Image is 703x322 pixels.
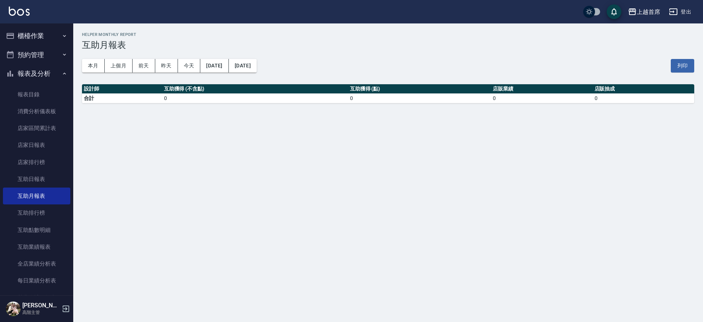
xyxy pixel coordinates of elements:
button: 報表及分析 [3,64,70,83]
th: 互助獲得 (點) [348,84,491,94]
th: 店販抽成 [593,84,694,94]
button: 上個月 [105,59,133,73]
button: 登出 [666,5,694,19]
a: 互助月報表 [3,188,70,204]
button: 上越首席 [625,4,663,19]
img: Logo [9,7,30,16]
td: 0 [593,93,694,103]
button: 櫃檯作業 [3,26,70,45]
table: a dense table [82,84,694,103]
a: 互助點數明細 [3,222,70,238]
a: 報表目錄 [3,86,70,103]
button: 今天 [178,59,201,73]
th: 設計師 [82,84,162,94]
a: 互助排行榜 [3,204,70,221]
th: 互助獲得 (不含點) [162,84,348,94]
a: 店家排行榜 [3,154,70,171]
button: 昨天 [155,59,178,73]
button: 本月 [82,59,105,73]
a: 互助業績報表 [3,238,70,255]
div: 上越首席 [637,7,660,16]
a: 全店業績分析表 [3,255,70,272]
h5: [PERSON_NAME] [22,302,60,309]
button: 列印 [671,59,694,73]
img: Person [6,301,21,316]
button: 預約管理 [3,45,70,64]
a: 店家區間累計表 [3,120,70,137]
button: 前天 [133,59,155,73]
p: 高階主管 [22,309,60,316]
button: save [607,4,621,19]
a: 店家日報表 [3,137,70,153]
h3: 互助月報表 [82,40,694,50]
td: 0 [162,93,348,103]
h2: Helper Monthly Report [82,32,694,37]
a: 互助日報表 [3,171,70,188]
button: [DATE] [200,59,228,73]
a: 每日業績分析表 [3,272,70,289]
td: 0 [491,93,592,103]
td: 0 [348,93,491,103]
a: 營業統計分析表 [3,289,70,306]
button: [DATE] [229,59,257,73]
th: 店販業績 [491,84,592,94]
td: 合計 [82,93,162,103]
a: 消費分析儀表板 [3,103,70,120]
